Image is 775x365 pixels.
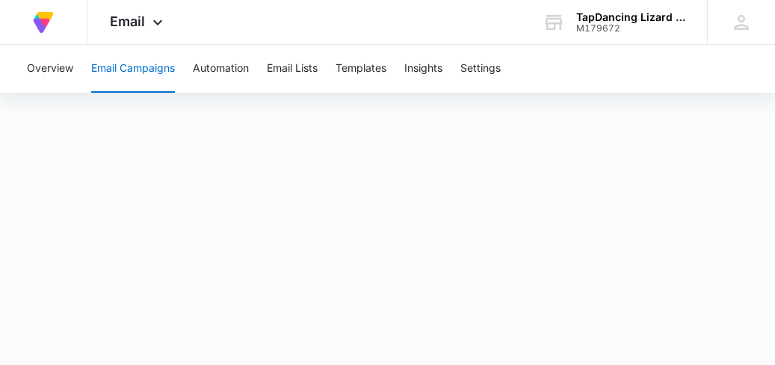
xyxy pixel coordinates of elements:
div: account id [576,23,685,34]
span: Email [110,13,145,29]
button: Insights [404,45,442,93]
button: Settings [460,45,501,93]
button: Email Campaigns [91,45,175,93]
button: Overview [27,45,73,93]
div: account name [576,11,685,23]
button: Automation [193,45,249,93]
img: Volusion [30,9,57,36]
button: Templates [336,45,386,93]
button: Email Lists [267,45,318,93]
